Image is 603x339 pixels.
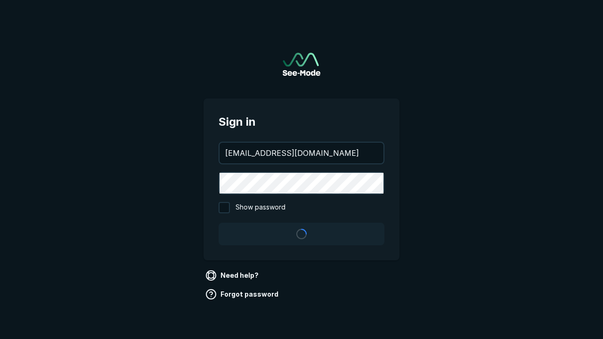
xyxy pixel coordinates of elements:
a: Forgot password [204,287,282,302]
input: your@email.com [220,143,383,163]
span: Sign in [219,113,384,130]
a: Need help? [204,268,262,283]
img: See-Mode Logo [283,53,320,76]
a: Go to sign in [283,53,320,76]
span: Show password [236,202,285,213]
